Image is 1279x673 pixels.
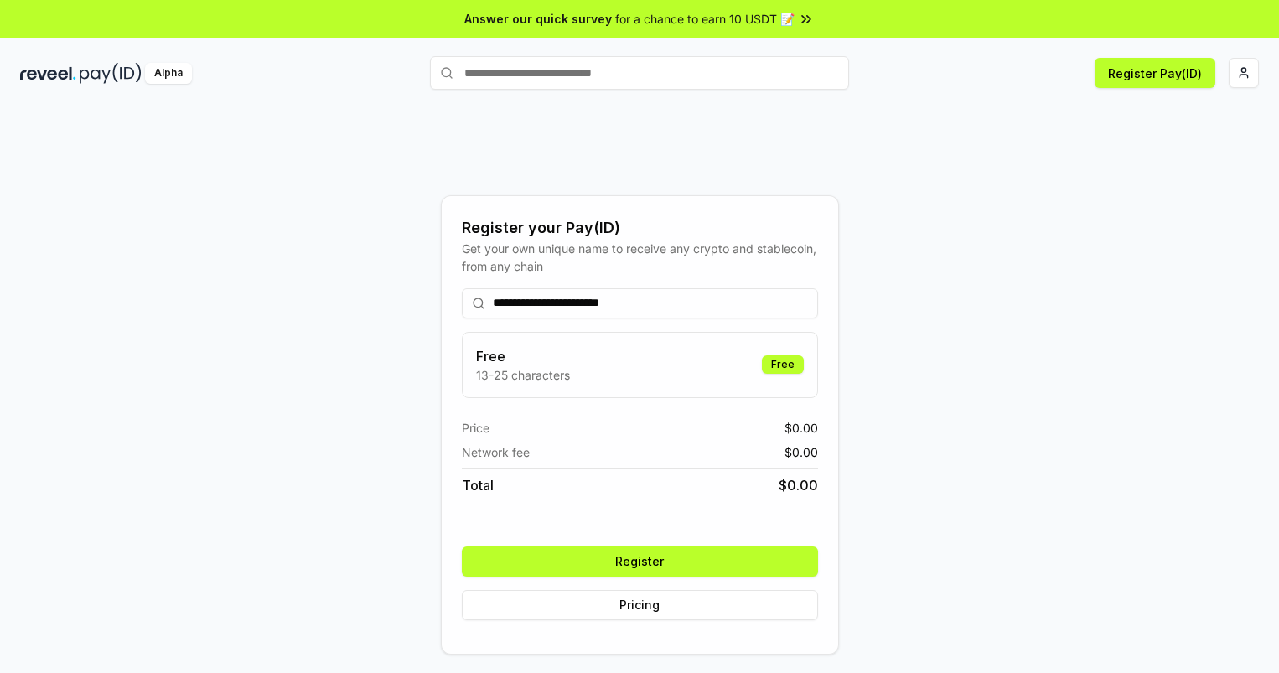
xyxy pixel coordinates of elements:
[462,419,489,437] span: Price
[462,216,818,240] div: Register your Pay(ID)
[762,355,804,374] div: Free
[462,546,818,577] button: Register
[145,63,192,84] div: Alpha
[462,590,818,620] button: Pricing
[20,63,76,84] img: reveel_dark
[779,475,818,495] span: $ 0.00
[476,366,570,384] p: 13-25 characters
[476,346,570,366] h3: Free
[462,240,818,275] div: Get your own unique name to receive any crypto and stablecoin, from any chain
[784,419,818,437] span: $ 0.00
[1095,58,1215,88] button: Register Pay(ID)
[464,10,612,28] span: Answer our quick survey
[462,475,494,495] span: Total
[784,443,818,461] span: $ 0.00
[80,63,142,84] img: pay_id
[462,443,530,461] span: Network fee
[615,10,795,28] span: for a chance to earn 10 USDT 📝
